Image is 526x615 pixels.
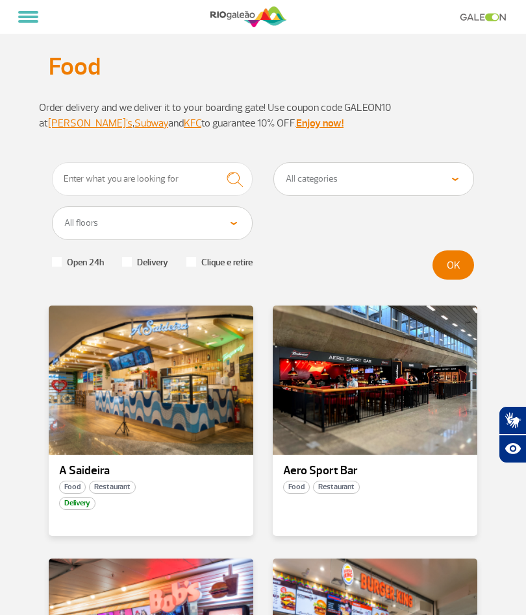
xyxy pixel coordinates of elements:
span: Delivery [59,497,95,510]
a: Subway [134,117,168,130]
p: Order delivery and we deliver it to your boarding gate! Use coupon code GALEON10 ​​at , and to gu... [39,100,487,131]
label: Clique e retire [186,257,253,269]
button: Abrir recursos assistivos. [499,435,526,463]
button: OK [432,250,474,280]
label: Delivery [122,257,168,269]
input: Enter what you are looking for [52,162,253,196]
p: Aero Sport Bar [283,464,467,477]
label: Open 24h [52,257,104,269]
a: KFC [184,117,201,130]
span: Food [283,481,310,494]
button: Abrir tradutor de língua de sinais. [499,406,526,435]
a: Enjoy now! [296,117,344,130]
div: Plugin de acessibilidade da Hand Talk. [499,406,526,463]
p: A Saideira [59,464,243,477]
span: Food [59,481,86,494]
span: Restaurant [313,481,360,494]
span: Restaurant [89,481,136,494]
a: [PERSON_NAME]'s [48,117,132,130]
h1: Food [49,56,477,78]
